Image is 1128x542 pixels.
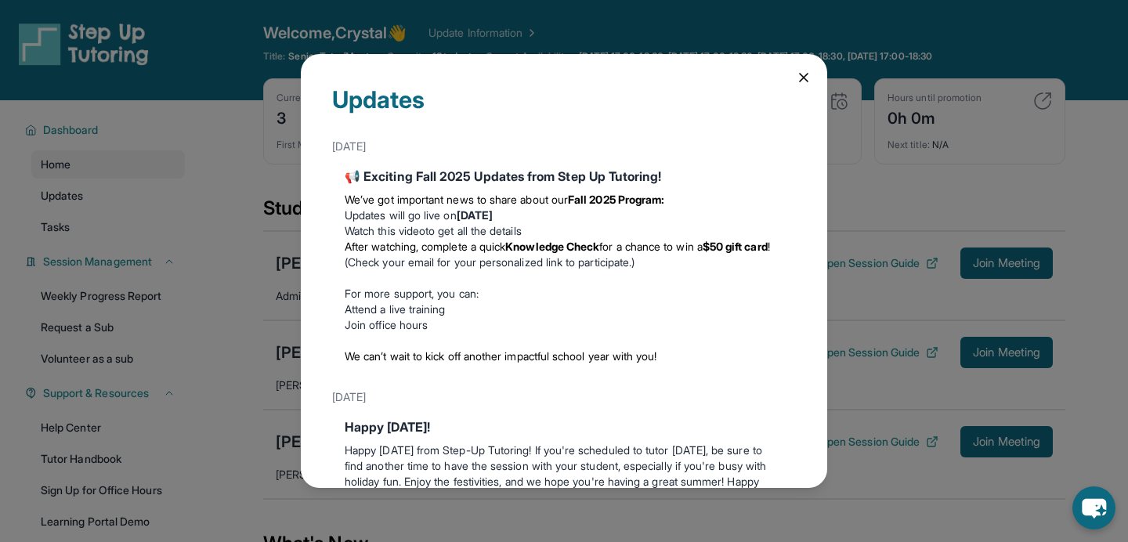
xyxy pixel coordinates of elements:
button: chat-button [1072,486,1115,529]
li: Updates will go live on [345,208,783,223]
span: We’ve got important news to share about our [345,193,568,206]
p: Happy [DATE] from Step-Up Tutoring! If you're scheduled to tutor [DATE], be sure to find another ... [345,443,783,505]
strong: Fall 2025 Program: [568,193,664,206]
div: 📢 Exciting Fall 2025 Updates from Step Up Tutoring! [345,167,783,186]
li: (Check your email for your personalized link to participate.) [345,239,783,270]
div: Happy [DATE]! [345,417,783,436]
div: Updates [332,85,796,132]
span: for a chance to win a [599,240,702,253]
a: Watch this video [345,224,425,237]
div: [DATE] [332,132,796,161]
a: Join office hours [345,318,428,331]
strong: $50 gift card [703,240,768,253]
span: ! [768,240,770,253]
span: After watching, complete a quick [345,240,505,253]
strong: [DATE] [457,208,493,222]
li: to get all the details [345,223,783,239]
div: [DATE] [332,383,796,411]
span: We can’t wait to kick off another impactful school year with you! [345,349,657,363]
a: Attend a live training [345,302,446,316]
strong: Knowledge Check [505,240,599,253]
p: For more support, you can: [345,286,783,302]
